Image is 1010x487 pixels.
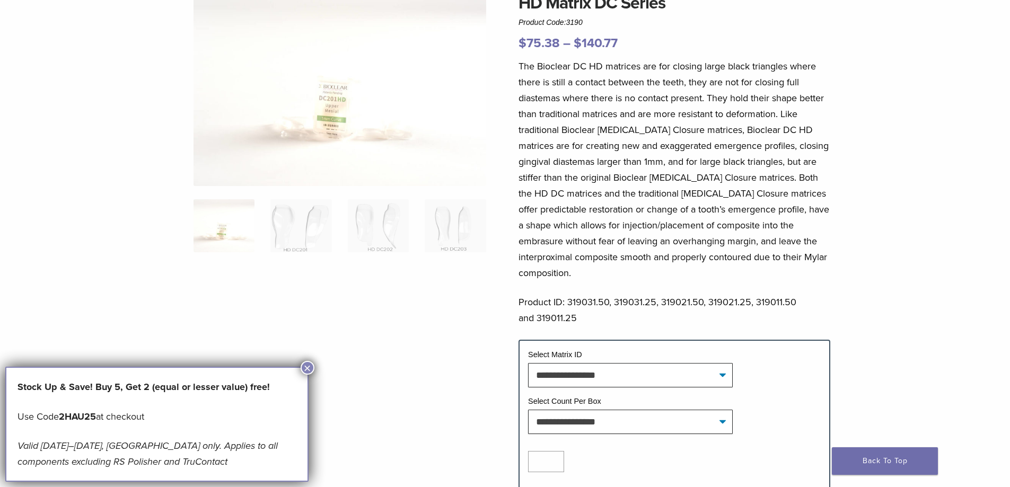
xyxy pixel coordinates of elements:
p: Use Code at checkout [17,409,296,424]
span: $ [574,36,582,51]
span: 3190 [566,18,583,26]
bdi: 140.77 [574,36,618,51]
label: Select Count Per Box [528,397,601,405]
span: $ [519,36,526,51]
img: HD Matrix DC Series - Image 3 [348,199,409,252]
img: Anterior-HD-DC-Series-Matrices-324x324.jpg [194,199,254,252]
span: Product Code: [519,18,583,26]
p: Product ID: 319031.50, 319031.25, 319021.50, 319021.25, 319011.50 and 319011.25 [519,294,830,326]
a: Back To Top [832,447,938,475]
p: The Bioclear DC HD matrices are for closing large black triangles where there is still a contact ... [519,58,830,281]
em: Valid [DATE]–[DATE], [GEOGRAPHIC_DATA] only. Applies to all components excluding RS Polisher and ... [17,440,278,467]
button: Close [301,361,314,375]
span: – [563,36,570,51]
label: Select Matrix ID [528,350,582,359]
img: HD Matrix DC Series - Image 2 [270,199,331,252]
img: HD Matrix DC Series - Image 4 [425,199,486,252]
bdi: 75.38 [519,36,560,51]
strong: 2HAU25 [59,411,96,422]
strong: Stock Up & Save! Buy 5, Get 2 (equal or lesser value) free! [17,381,270,393]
